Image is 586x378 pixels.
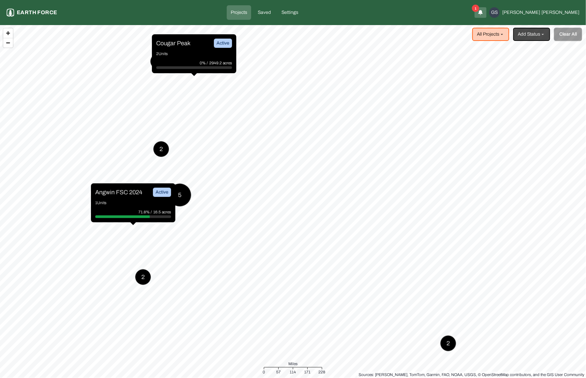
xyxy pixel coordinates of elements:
[214,39,232,48] div: Active
[472,5,479,12] span: 1
[3,28,13,38] button: Zoom in
[278,5,302,20] a: Settings
[200,60,209,66] p: 0% /
[17,9,57,16] p: Earth force
[554,28,582,41] button: Clear All
[478,9,483,16] button: 1
[513,28,550,41] button: Add Status
[472,28,509,41] button: All Projects
[138,209,153,215] p: 71.8% /
[276,369,281,375] div: 57
[489,7,500,18] div: GS
[150,53,166,69] button: 2
[489,7,579,18] button: GS[PERSON_NAME][PERSON_NAME]
[227,5,251,20] a: Projects
[209,60,232,66] p: 2949.2 acres
[95,200,171,206] p: 1 Units
[168,183,191,206] button: 5
[542,9,579,16] span: [PERSON_NAME]
[319,369,326,375] div: 228
[135,269,151,285] button: 2
[305,369,311,375] div: 171
[254,5,275,20] a: Saved
[156,39,190,48] p: Cougar Peak
[290,369,296,375] div: 114
[7,9,14,16] img: earthforce-logo-white-uG4MPadI.svg
[288,361,298,367] span: Miles
[95,188,142,197] p: Angwin FSC 2024
[3,38,13,47] button: Zoom out
[281,9,298,16] p: Settings
[153,188,171,197] div: Active
[440,335,456,351] button: 2
[156,50,232,57] p: 2 Units
[231,9,247,16] p: Projects
[153,141,169,157] button: 2
[359,371,584,378] div: Sources: [PERSON_NAME], TomTom, Garmin, FAO, NOAA, USGS, © OpenStreetMap contributors, and the GI...
[502,9,540,16] span: [PERSON_NAME]
[258,9,271,16] p: Saved
[153,209,171,215] p: 16.5 acres
[263,369,265,375] div: 0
